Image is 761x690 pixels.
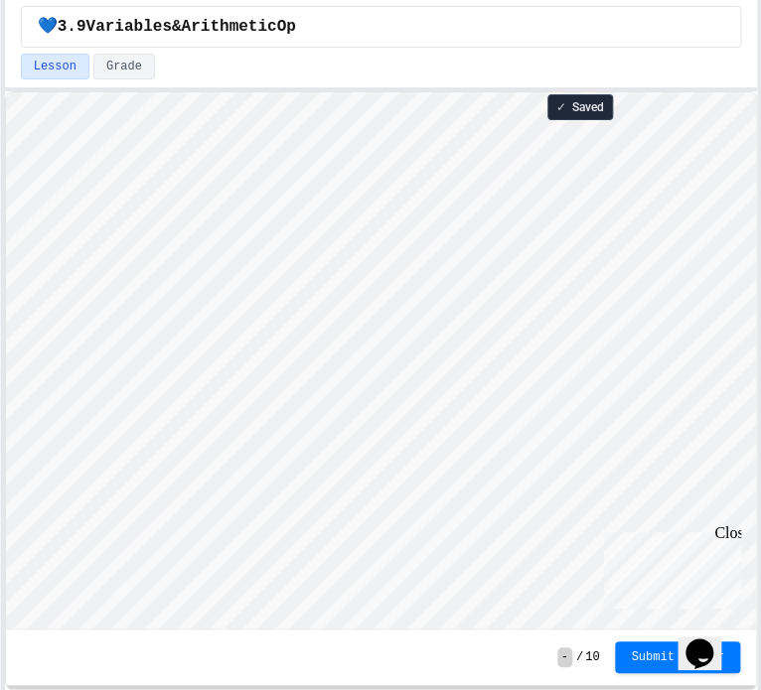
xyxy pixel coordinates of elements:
span: Saved [572,99,604,115]
span: 💙3.9Variables&ArithmeticOp [38,15,296,39]
span: / [576,649,583,665]
button: Lesson [21,54,89,79]
div: Chat with us now!Close [8,8,137,126]
iframe: chat widget [596,524,741,609]
span: 10 [585,649,599,665]
span: Submit Answer [631,649,724,665]
iframe: Snap! Programming Environment [6,92,756,628]
span: ✓ [556,99,566,115]
button: Submit Answer [615,641,740,673]
iframe: chat widget [678,611,741,670]
button: Grade [93,54,155,79]
span: - [557,647,572,667]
